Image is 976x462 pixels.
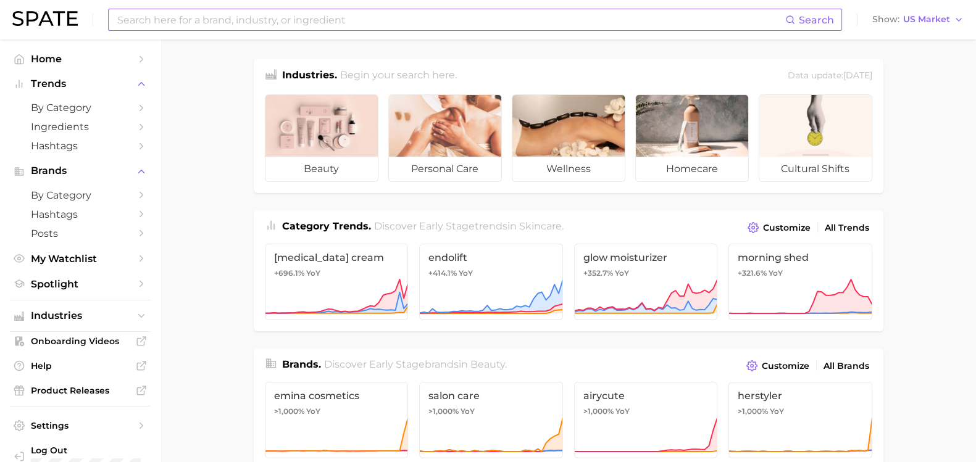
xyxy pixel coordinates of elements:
[824,361,869,371] span: All Brands
[470,358,505,370] span: beauty
[428,268,457,278] span: +414.1%
[10,357,151,375] a: Help
[31,445,190,456] span: Log Out
[388,94,502,182] a: personal care
[759,94,872,182] a: cultural shifts
[282,358,321,370] span: Brands .
[31,253,130,265] span: My Watchlist
[419,382,563,458] a: salon care>1,000% YoY
[10,205,151,224] a: Hashtags
[10,98,151,117] a: by Category
[419,244,563,320] a: endolift+414.1% YoY
[31,228,130,239] span: Posts
[583,252,709,263] span: glow moisturizer
[820,358,872,374] a: All Brands
[743,357,812,374] button: Customize
[583,268,613,278] span: +352.7%
[428,252,554,263] span: endolift
[306,268,320,278] span: YoY
[31,310,130,321] span: Industries
[762,361,809,371] span: Customize
[583,406,614,416] span: >1,000%
[519,220,562,232] span: skincare
[265,94,378,182] a: beauty
[31,121,130,133] span: Ingredients
[759,157,872,181] span: cultural shifts
[31,385,130,396] span: Product Releases
[769,268,783,278] span: YoY
[274,406,304,416] span: >1,000%
[116,9,785,30] input: Search here for a brand, industry, or ingredient
[745,219,813,236] button: Customize
[31,189,130,201] span: by Category
[306,406,320,416] span: YoY
[512,157,625,181] span: wellness
[10,381,151,400] a: Product Releases
[374,220,564,232] span: Discover Early Stage trends in .
[10,49,151,68] a: Home
[10,332,151,350] a: Onboarding Videos
[10,307,151,325] button: Industries
[274,390,399,402] span: emina cosmetics
[31,53,130,65] span: Home
[903,16,950,23] span: US Market
[635,94,749,182] a: homecare
[282,220,371,232] span: Category Trends .
[738,252,863,263] span: morning shed
[10,416,151,435] a: Settings
[825,223,869,233] span: All Trends
[615,268,629,278] span: YoY
[799,14,834,26] span: Search
[31,420,130,431] span: Settings
[728,382,872,458] a: herstyler>1,000% YoY
[512,94,625,182] a: wellness
[340,68,457,85] h2: Begin your search here.
[872,16,899,23] span: Show
[10,117,151,136] a: Ingredients
[822,220,872,236] a: All Trends
[265,157,378,181] span: beauty
[738,268,767,278] span: +321.6%
[763,223,811,233] span: Customize
[265,244,409,320] a: [MEDICAL_DATA] cream+696.1% YoY
[636,157,748,181] span: homecare
[10,274,151,294] a: Spotlight
[738,406,768,416] span: >1,000%
[31,78,130,89] span: Trends
[31,102,130,113] span: by Category
[10,186,151,205] a: by Category
[31,165,130,176] span: Brands
[738,390,863,402] span: herstyler
[10,136,151,155] a: Hashtags
[615,406,630,416] span: YoY
[10,162,151,180] button: Brands
[428,406,459,416] span: >1,000%
[869,12,967,28] button: ShowUS Market
[461,406,475,416] span: YoY
[31,360,130,371] span: Help
[428,390,554,402] span: salon care
[31,278,130,290] span: Spotlight
[12,11,78,26] img: SPATE
[265,382,409,458] a: emina cosmetics>1,000% YoY
[574,382,718,458] a: airycute>1,000% YoY
[10,224,151,243] a: Posts
[31,140,130,152] span: Hashtags
[574,244,718,320] a: glow moisturizer+352.7% YoY
[31,336,130,347] span: Onboarding Videos
[459,268,473,278] span: YoY
[10,249,151,268] a: My Watchlist
[282,68,337,85] h1: Industries.
[31,208,130,220] span: Hashtags
[728,244,872,320] a: morning shed+321.6% YoY
[389,157,501,181] span: personal care
[274,252,399,263] span: [MEDICAL_DATA] cream
[10,75,151,93] button: Trends
[788,68,872,85] div: Data update: [DATE]
[324,358,507,370] span: Discover Early Stage brands in .
[274,268,304,278] span: +696.1%
[770,406,784,416] span: YoY
[583,390,709,402] span: airycute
